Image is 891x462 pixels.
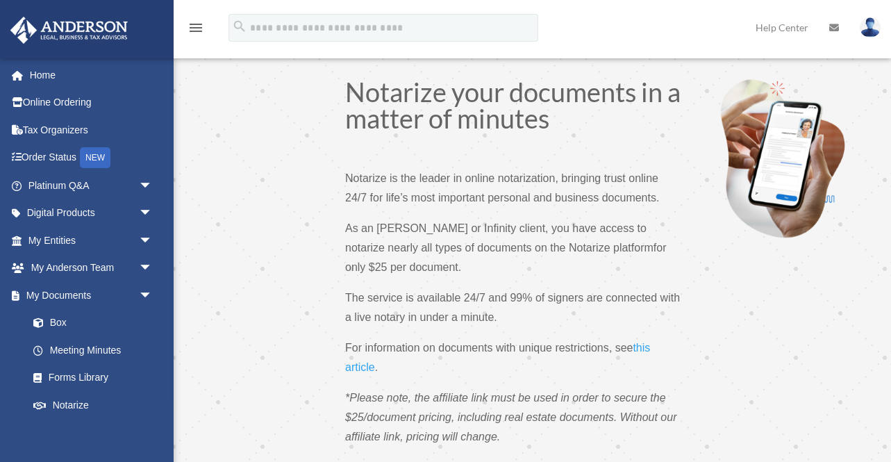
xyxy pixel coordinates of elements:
span: arrow_drop_down [139,281,167,310]
a: My Documentsarrow_drop_down [10,281,174,309]
a: My Anderson Teamarrow_drop_down [10,254,174,282]
img: Anderson Advisors Platinum Portal [6,17,132,44]
h1: Notarize your documents in a matter of minutes [345,79,682,138]
a: Meeting Minutes [19,336,174,364]
a: Home [10,61,174,89]
span: Notarize is the leader in online notarization, bringing trust online 24/7 for life’s most importa... [345,172,659,204]
span: arrow_drop_down [139,172,167,200]
a: Platinum Q&Aarrow_drop_down [10,172,174,199]
div: NEW [80,147,110,168]
a: Box [19,309,174,337]
a: menu [188,24,204,36]
span: The service is available 24/7 and 99% of signers are connected with a live notary in under a minute. [345,292,680,323]
a: Notarize [19,391,167,419]
a: this article [345,342,650,380]
i: search [232,19,247,34]
span: *Please note, the affiliate link must be used in order to secure the $25/document pricing, includ... [345,392,676,443]
span: arrow_drop_down [139,199,167,228]
a: My Entitiesarrow_drop_down [10,226,174,254]
img: User Pic [860,17,881,38]
span: arrow_drop_down [139,226,167,255]
span: . [375,361,378,373]
img: Notarize-hero [717,79,849,238]
span: For information on documents with unique restrictions, see [345,342,633,354]
a: Digital Productsarrow_drop_down [10,199,174,227]
a: Tax Organizers [10,116,174,144]
span: As an [PERSON_NAME] or Infinity client, you have access to notarize nearly all types of documents... [345,222,653,254]
span: arrow_drop_down [139,254,167,283]
a: Online Ordering [10,89,174,117]
i: menu [188,19,204,36]
a: Forms Library [19,364,174,392]
a: Order StatusNEW [10,144,174,172]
